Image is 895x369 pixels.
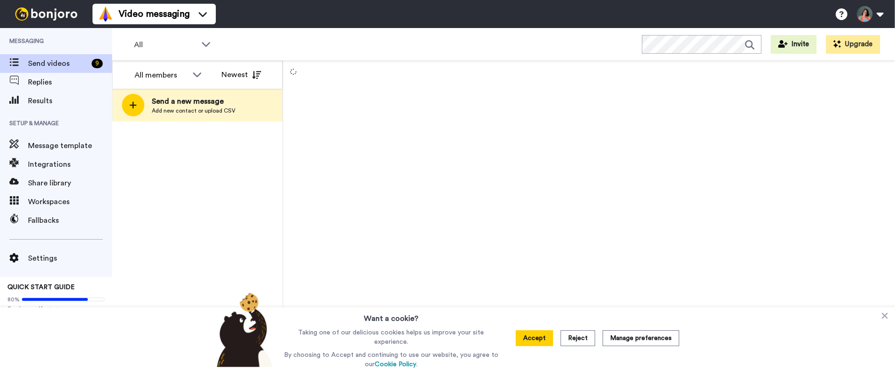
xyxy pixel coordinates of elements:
span: Replies [28,77,112,88]
button: Newest [214,65,268,84]
img: vm-color.svg [98,7,113,21]
a: Cookie Policy [375,361,416,368]
span: QUICK START GUIDE [7,284,75,291]
button: Invite [771,35,817,54]
span: Fallbacks [28,215,112,226]
span: Add new contact or upload CSV [152,107,235,114]
span: All [134,39,197,50]
button: Reject [561,330,595,346]
div: 9 [92,59,103,68]
h3: Want a cookie? [364,307,419,324]
button: Accept [516,330,553,346]
span: 80% [7,296,20,303]
button: Manage preferences [603,330,679,346]
span: Integrations [28,159,112,170]
span: Results [28,95,112,106]
button: Upgrade [826,35,880,54]
span: Workspaces [28,196,112,207]
span: Send a new message [152,96,235,107]
p: By choosing to Accept and continuing to use our website, you agree to our . [282,350,501,369]
img: bj-logo-header-white.svg [11,7,81,21]
span: Video messaging [119,7,190,21]
span: Send videos [28,58,88,69]
span: Message template [28,140,112,151]
img: bear-with-cookie.png [208,292,277,367]
div: All members [135,70,188,81]
span: Settings [28,253,112,264]
p: Taking one of our delicious cookies helps us improve your site experience. [282,328,501,347]
span: Send yourself a test [7,305,105,312]
span: Share library [28,177,112,189]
